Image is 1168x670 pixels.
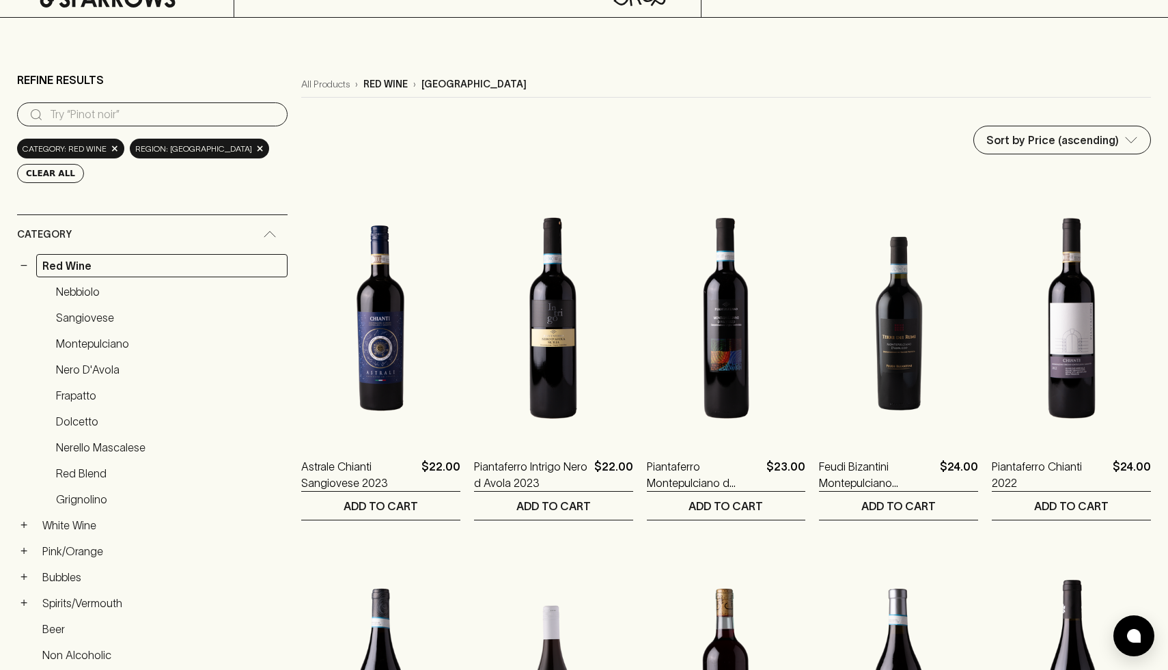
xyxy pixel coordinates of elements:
p: › [413,77,416,92]
p: ADD TO CART [689,498,763,514]
button: ADD TO CART [474,492,633,520]
p: $24.00 [1113,458,1151,491]
button: ADD TO CART [819,492,978,520]
a: Red Blend [50,462,288,485]
a: White Wine [36,514,288,537]
p: ADD TO CART [1034,498,1109,514]
a: Nerello Mascalese [50,436,288,459]
button: + [17,518,31,532]
a: Piantaferro Montepulciano d [GEOGRAPHIC_DATA] 2022 [647,458,762,491]
button: + [17,570,31,584]
button: Clear All [17,164,84,183]
a: Piantaferro Chianti 2022 [992,458,1107,491]
input: Try “Pinot noir” [50,104,277,126]
span: Category [17,226,72,243]
a: Montepulciano [50,332,288,355]
p: $24.00 [940,458,978,491]
a: Sangiovese [50,306,288,329]
p: red wine [363,77,408,92]
a: Feudi Bizantini Montepulciano d’Abruzzo [GEOGRAPHIC_DATA][PERSON_NAME] 2022 [819,458,934,491]
p: ADD TO CART [516,498,591,514]
a: All Products [301,77,350,92]
a: Beer [36,617,288,641]
a: Nebbiolo [50,280,288,303]
p: [GEOGRAPHIC_DATA] [421,77,527,92]
a: Piantaferro Intrigo Nero d Avola 2023 [474,458,589,491]
span: × [111,141,119,156]
button: ADD TO CART [647,492,806,520]
button: + [17,544,31,558]
div: Category [17,215,288,254]
p: $22.00 [594,458,633,491]
a: Frapatto [50,384,288,407]
a: Pink/Orange [36,540,288,563]
img: Piantaferro Montepulciano d Abruzzo 2022 [647,199,806,438]
p: $23.00 [766,458,805,491]
a: Grignolino [50,488,288,511]
a: Bubbles [36,566,288,589]
p: Refine Results [17,72,104,88]
p: $22.00 [421,458,460,491]
div: Sort by Price (ascending) [974,126,1150,154]
img: Astrale Chianti Sangiovese 2023 [301,199,460,438]
a: Spirits/Vermouth [36,591,288,615]
a: Non Alcoholic [36,643,288,667]
img: Piantaferro Chianti 2022 [992,199,1151,438]
button: ADD TO CART [992,492,1151,520]
a: Dolcetto [50,410,288,433]
button: ADD TO CART [301,492,460,520]
a: Nero d'Avola [50,358,288,381]
a: Red Wine [36,254,288,277]
button: − [17,259,31,273]
span: × [256,141,264,156]
span: Category: red wine [23,142,107,156]
a: Astrale Chianti Sangiovese 2023 [301,458,416,491]
img: bubble-icon [1127,629,1141,643]
p: › [355,77,358,92]
button: + [17,596,31,610]
p: Sort by Price (ascending) [986,132,1119,148]
p: ADD TO CART [344,498,418,514]
img: Feudi Bizantini Montepulciano d’Abruzzo Terre dei Rumi 2022 [819,199,978,438]
p: ADD TO CART [861,498,936,514]
img: Piantaferro Intrigo Nero d Avola 2023 [474,199,633,438]
span: region: [GEOGRAPHIC_DATA] [135,142,252,156]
